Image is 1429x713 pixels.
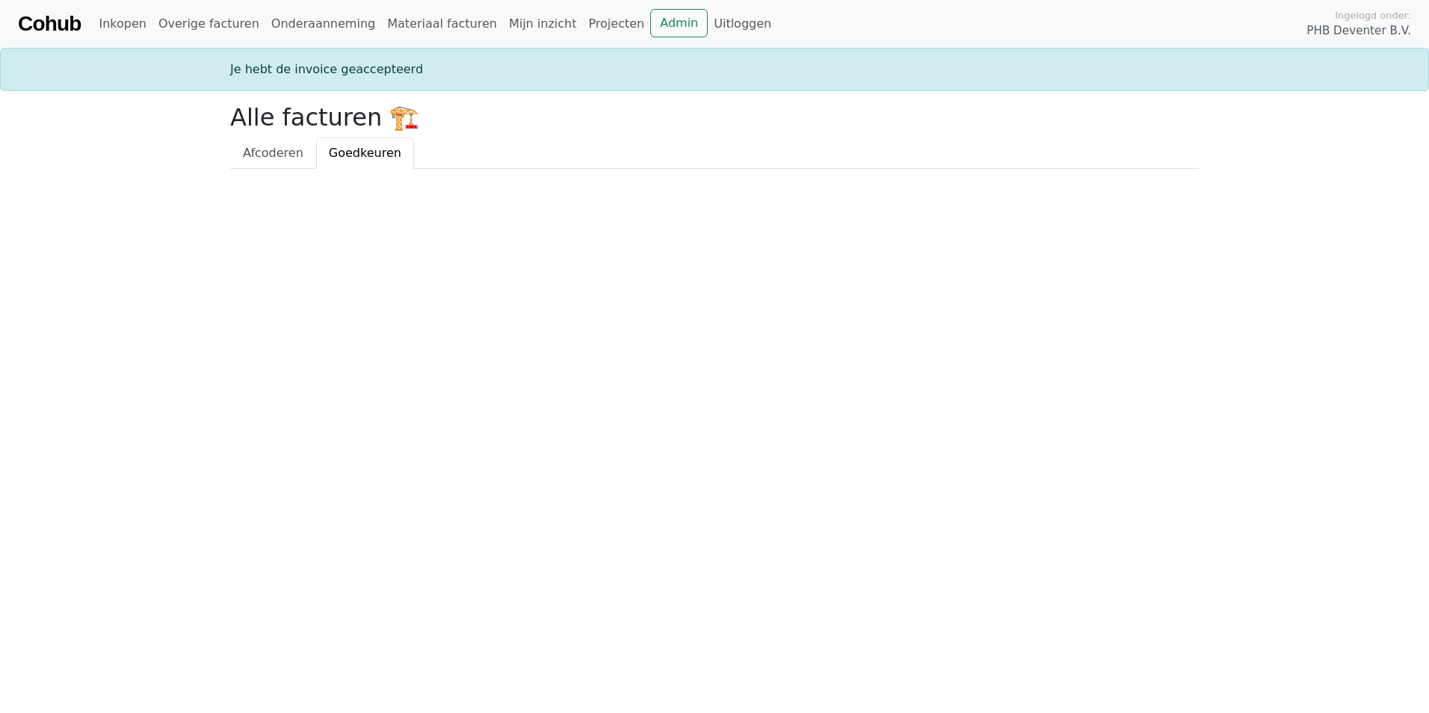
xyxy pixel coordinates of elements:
[708,9,777,39] a: Uitloggen
[1306,22,1411,40] span: PHB Deventer B.V.
[650,9,708,37] a: Admin
[503,9,583,39] a: Mijn inzicht
[243,146,303,160] span: Afcoderen
[329,146,401,160] span: Goedkeuren
[93,9,152,39] a: Inkopen
[1335,8,1411,22] span: Ingelogd onder:
[582,9,650,39] a: Projecten
[221,61,1208,78] div: Je hebt de invoice geaccepteerd
[18,6,81,42] a: Cohub
[152,9,265,39] a: Overige facturen
[230,103,1199,132] h2: Alle facturen 🏗️
[316,138,414,169] a: Goedkeuren
[381,9,503,39] a: Materiaal facturen
[230,138,316,169] a: Afcoderen
[265,9,381,39] a: Onderaanneming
